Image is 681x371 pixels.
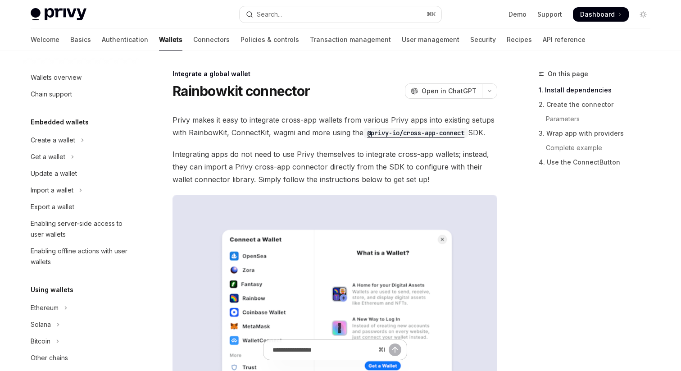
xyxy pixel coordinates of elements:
div: Enabling offline actions with user wallets [31,246,133,267]
span: Integrating apps do not need to use Privy themselves to integrate cross-app wallets; instead, the... [173,148,497,186]
div: Update a wallet [31,168,77,179]
a: Basics [70,29,91,50]
a: 3. Wrap app with providers [539,126,658,141]
span: On this page [548,69,588,79]
h1: Rainbowkit connector [173,83,310,99]
h5: Embedded wallets [31,117,89,128]
div: Integrate a global wallet [173,69,497,78]
a: Transaction management [310,29,391,50]
button: Toggle Get a wallet section [23,149,139,165]
a: Chain support [23,86,139,102]
button: Toggle Ethereum section [23,300,139,316]
a: Complete example [539,141,658,155]
span: Open in ChatGPT [422,87,477,96]
a: Update a wallet [23,165,139,182]
img: light logo [31,8,86,21]
div: Other chains [31,353,68,363]
div: Import a wallet [31,185,73,196]
a: Wallets [159,29,182,50]
a: Other chains [23,350,139,366]
a: Parameters [539,112,658,126]
a: Support [537,10,562,19]
a: @privy-io/cross-app-connect [363,128,468,137]
a: Connectors [193,29,230,50]
button: Toggle Import a wallet section [23,182,139,198]
a: Welcome [31,29,59,50]
button: Toggle Bitcoin section [23,333,139,349]
a: Export a wallet [23,199,139,215]
a: Policies & controls [241,29,299,50]
div: Bitcoin [31,336,50,347]
div: Ethereum [31,302,59,313]
a: Dashboard [573,7,629,22]
input: Ask a question... [272,340,375,360]
code: @privy-io/cross-app-connect [363,128,468,138]
div: Create a wallet [31,135,75,146]
a: 2. Create the connector [539,97,658,112]
span: Dashboard [580,10,615,19]
button: Open in ChatGPT [405,83,482,99]
div: Chain support [31,89,72,100]
button: Send message [389,344,401,356]
a: Security [470,29,496,50]
button: Toggle Create a wallet section [23,132,139,148]
a: 4. Use the ConnectButton [539,155,658,169]
button: Open search [240,6,441,23]
h5: Using wallets [31,284,73,295]
a: Wallets overview [23,69,139,86]
div: Solana [31,319,51,330]
div: Get a wallet [31,151,65,162]
div: Wallets overview [31,72,82,83]
a: Enabling offline actions with user wallets [23,243,139,270]
a: API reference [543,29,586,50]
div: Search... [257,9,282,20]
span: Privy makes it easy to integrate cross-app wallets from various Privy apps into existing setups w... [173,114,497,139]
a: Recipes [507,29,532,50]
div: Enabling server-side access to user wallets [31,218,133,240]
div: Export a wallet [31,202,74,212]
a: Demo [508,10,527,19]
button: Toggle Solana section [23,316,139,333]
a: Authentication [102,29,148,50]
a: Enabling server-side access to user wallets [23,215,139,243]
button: Toggle dark mode [636,7,650,22]
span: ⌘ K [427,11,436,18]
a: 1. Install dependencies [539,83,658,97]
a: User management [402,29,459,50]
